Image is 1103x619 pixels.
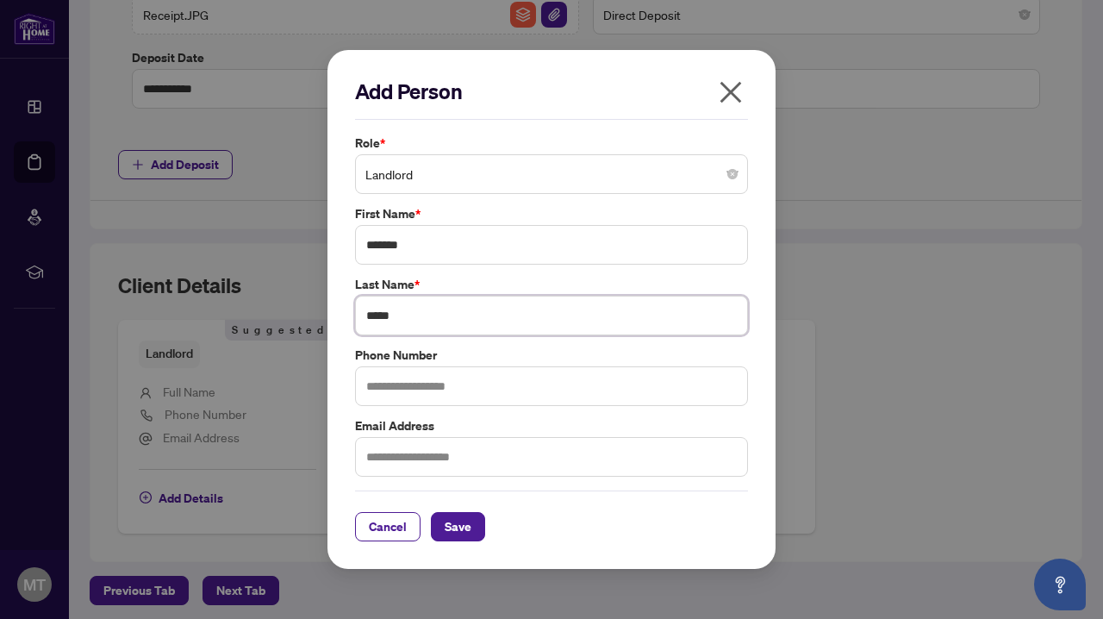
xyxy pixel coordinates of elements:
[355,204,748,223] label: First Name
[365,158,738,191] span: Landlord
[717,78,745,106] span: close
[355,346,748,365] label: Phone Number
[355,512,421,541] button: Cancel
[355,416,748,435] label: Email Address
[445,513,471,541] span: Save
[431,512,485,541] button: Save
[355,275,748,294] label: Last Name
[727,169,738,179] span: close-circle
[355,134,748,153] label: Role
[369,513,407,541] span: Cancel
[355,78,748,105] h2: Add Person
[1034,559,1086,610] button: Open asap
